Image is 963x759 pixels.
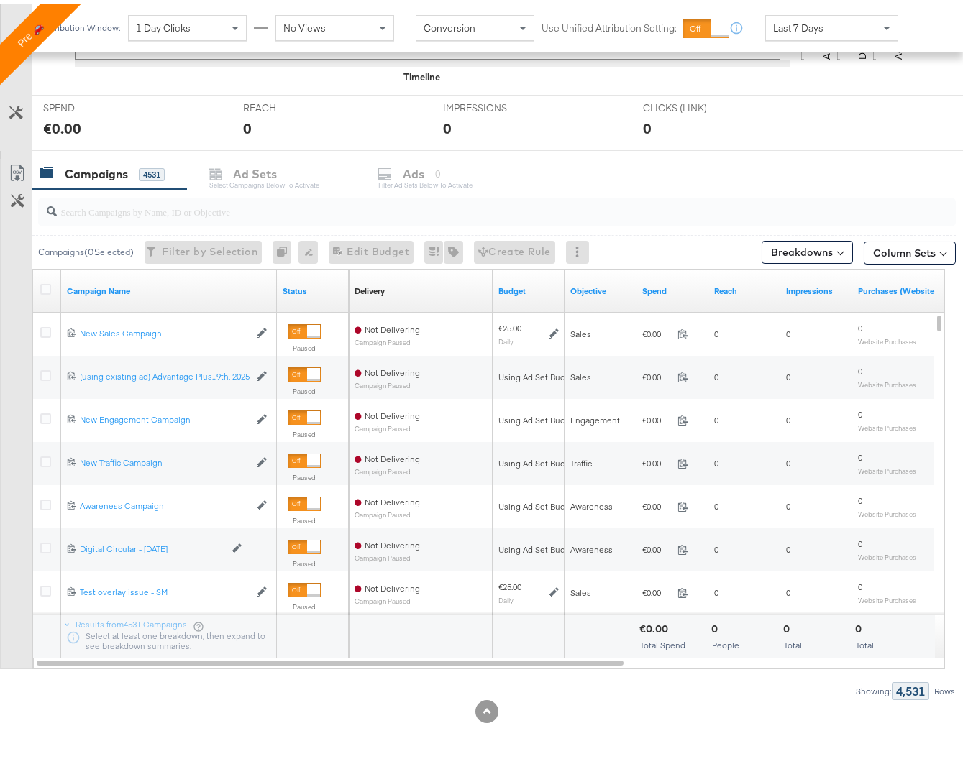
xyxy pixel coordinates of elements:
[443,114,452,134] div: 0
[714,410,718,421] span: 0
[365,449,420,460] span: Not Delivering
[424,17,475,30] span: Conversion
[498,367,578,379] div: Using Ad Set Budget
[858,419,916,428] sub: Website Purchases
[43,114,81,134] div: €0.00
[43,19,121,29] div: Attribution Window:
[570,410,620,421] span: Engagement
[243,97,351,111] span: REACH
[934,682,956,692] div: Rows
[784,635,802,646] span: Total
[711,618,722,632] div: 0
[283,17,326,30] span: No Views
[498,497,578,508] div: Using Ad Set Budget
[80,323,249,336] a: New Sales Campaign
[714,583,718,594] span: 0
[714,497,718,507] span: 0
[80,367,249,379] a: (using existing ad) Advantage Plus...9th, 2025
[355,507,420,515] sub: Campaign Paused
[864,237,956,260] button: Column Sets
[80,539,224,551] a: Digital Circular - [DATE]
[80,453,249,465] a: New Traffic Campaign
[355,550,420,558] sub: Campaign Paused
[288,382,321,392] label: Paused
[288,425,321,435] label: Paused
[498,454,578,465] div: Using Ad Set Budget
[639,618,672,632] div: €0.00
[43,97,151,111] span: SPEND
[642,281,703,293] a: The total amount spent to date.
[80,539,224,551] div: Digital Circular - [DATE]
[498,540,578,551] div: Using Ad Set Budget
[570,540,613,551] span: Awareness
[858,505,916,514] sub: Website Purchases
[139,164,165,177] div: 4531
[783,618,794,632] div: 0
[67,281,271,293] a: Your campaign name.
[570,367,591,378] span: Sales
[858,333,916,341] sub: Website Purchases
[786,367,790,378] span: 0
[714,367,718,378] span: 0
[288,555,321,564] label: Paused
[643,97,751,111] span: CLICKS (LINK)
[80,582,249,594] div: Test overlay issue - SM
[570,454,592,464] span: Traffic
[288,598,321,607] label: Paused
[858,448,862,459] span: 0
[855,618,866,632] div: 0
[365,320,420,331] span: Not Delivering
[858,592,916,600] sub: Website Purchases
[786,540,790,551] span: 0
[288,512,321,521] label: Paused
[365,363,420,374] span: Not Delivering
[498,410,578,422] div: Using Ad Set Budget
[643,114,652,134] div: 0
[570,281,631,293] a: Your campaign's objective.
[786,410,790,421] span: 0
[858,548,916,557] sub: Website Purchases
[786,281,846,293] a: The number of times your ad was served. On mobile apps an ad is counted as served the first time ...
[80,582,249,594] a: Test overlay issue - SM
[858,577,862,588] span: 0
[570,497,613,507] span: Awareness
[642,583,672,594] span: €0.00
[858,318,862,329] span: 0
[498,318,521,330] div: €25.00
[714,281,775,293] a: The number of people your ad was served to.
[762,236,853,259] button: Breakdowns
[365,492,420,503] span: Not Delivering
[714,324,718,335] span: 0
[443,97,551,111] span: IMPRESSIONS
[786,497,790,507] span: 0
[355,593,420,601] sub: Campaign Paused
[243,114,252,134] div: 0
[570,324,591,335] span: Sales
[855,682,892,692] div: Showing:
[288,339,321,349] label: Paused
[355,281,385,293] div: Delivery
[642,454,672,464] span: €0.00
[786,583,790,594] span: 0
[498,333,514,341] sub: Daily
[498,281,559,293] a: The maximum amount you're willing to spend on your ads, on average each day or over the lifetime ...
[365,579,420,589] span: Not Delivering
[858,491,862,502] span: 0
[80,410,249,422] a: New Engagement Campaign
[712,635,739,646] span: People
[714,454,718,464] span: 0
[786,324,790,335] span: 0
[858,534,862,545] span: 0
[858,376,916,385] sub: Website Purchases
[365,406,420,417] span: Not Delivering
[355,420,420,428] sub: Campaign Paused
[892,678,929,696] div: 4,531
[80,410,249,421] div: New Engagement Campaign
[642,497,672,507] span: €0.00
[65,162,128,178] div: Campaigns
[714,540,718,551] span: 0
[498,577,521,589] div: €25.00
[136,17,191,30] span: 1 Day Clicks
[283,281,343,293] a: Shows the current state of your Ad Campaign.
[355,334,420,342] sub: Campaign Paused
